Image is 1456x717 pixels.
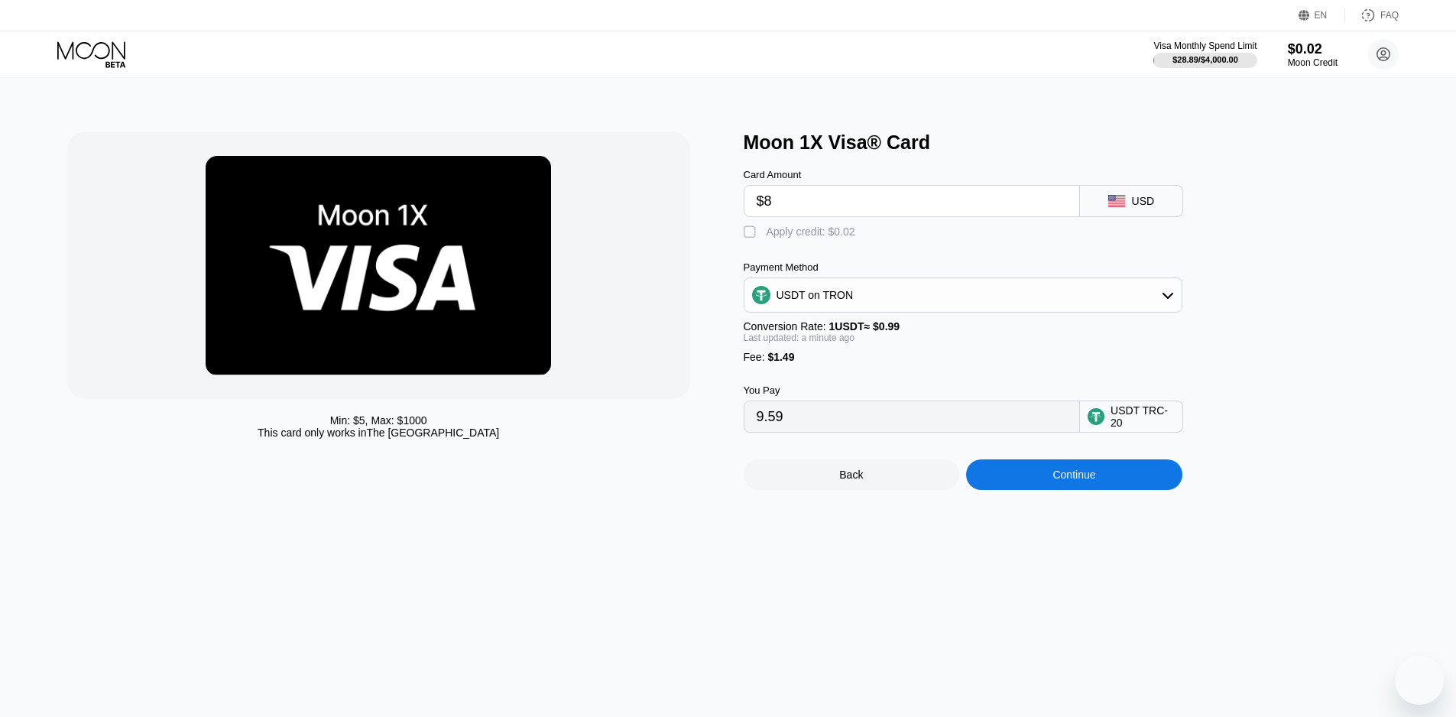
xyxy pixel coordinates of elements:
[1111,404,1175,429] div: USDT TRC-20
[744,320,1182,333] div: Conversion Rate:
[777,289,854,301] div: USDT on TRON
[1153,41,1257,68] div: Visa Monthly Spend Limit$28.89/$4,000.00
[1153,41,1257,51] div: Visa Monthly Spend Limit
[1299,8,1345,23] div: EN
[839,469,863,481] div: Back
[744,459,960,490] div: Back
[1172,55,1238,64] div: $28.89 / $4,000.00
[330,414,427,427] div: Min: $ 5 , Max: $ 1000
[744,225,759,240] div: 
[1345,8,1399,23] div: FAQ
[1315,10,1328,21] div: EN
[1288,41,1338,68] div: $0.02Moon Credit
[829,320,900,333] span: 1 USDT ≈ $0.99
[744,333,1182,343] div: Last updated: a minute ago
[744,351,1182,363] div: Fee :
[1380,10,1399,21] div: FAQ
[1052,469,1095,481] div: Continue
[757,186,1067,216] input: $0.00
[1288,57,1338,68] div: Moon Credit
[767,351,794,363] span: $1.49
[744,261,1182,273] div: Payment Method
[744,131,1405,154] div: Moon 1X Visa® Card
[258,427,499,439] div: This card only works in The [GEOGRAPHIC_DATA]
[744,384,1080,396] div: You Pay
[1395,656,1444,705] iframe: Button to launch messaging window
[1288,41,1338,57] div: $0.02
[767,225,855,238] div: Apply credit: $0.02
[1132,195,1155,207] div: USD
[744,169,1080,180] div: Card Amount
[744,280,1182,310] div: USDT on TRON
[966,459,1182,490] div: Continue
